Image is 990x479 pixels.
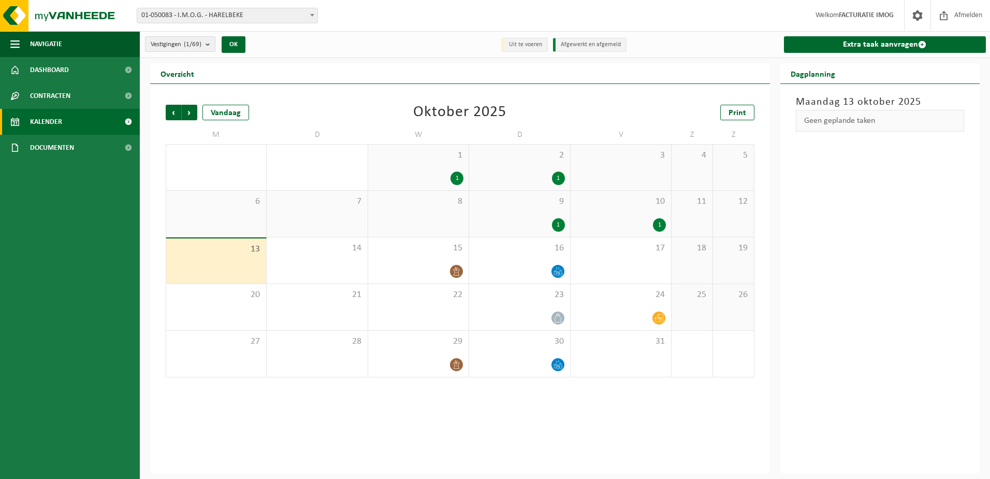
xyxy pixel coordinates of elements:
[30,83,70,109] span: Contracten
[780,63,846,83] h2: Dagplanning
[373,196,463,207] span: 8
[474,150,564,161] span: 2
[796,110,965,132] div: Geen geplande taken
[202,105,249,120] div: Vandaag
[137,8,318,23] span: 01-050083 - I.M.O.G. - HARELBEKE
[182,105,197,120] span: Volgende
[677,150,707,161] span: 4
[30,109,62,135] span: Kalender
[718,150,749,161] span: 5
[373,336,463,347] span: 29
[166,125,267,144] td: M
[677,289,707,301] span: 25
[222,36,245,53] button: OK
[501,38,548,52] li: Uit te voeren
[137,8,317,23] span: 01-050083 - I.M.O.G. - HARELBEKE
[373,243,463,254] span: 15
[677,243,707,254] span: 18
[272,289,362,301] span: 21
[166,105,181,120] span: Vorige
[267,125,368,144] td: D
[272,243,362,254] span: 14
[373,289,463,301] span: 22
[653,218,666,232] div: 1
[474,289,564,301] span: 23
[474,243,564,254] span: 16
[171,289,261,301] span: 20
[30,135,74,161] span: Documenten
[576,336,666,347] span: 31
[150,63,205,83] h2: Overzicht
[677,196,707,207] span: 11
[171,336,261,347] span: 27
[552,172,565,185] div: 1
[553,38,627,52] li: Afgewerkt en afgemeld
[30,31,62,57] span: Navigatie
[184,41,201,48] count: (1/69)
[571,125,672,144] td: V
[413,105,506,120] div: Oktober 2025
[30,57,69,83] span: Dashboard
[469,125,570,144] td: D
[718,289,749,301] span: 26
[145,36,215,52] button: Vestigingen(1/69)
[272,196,362,207] span: 7
[576,289,666,301] span: 24
[171,196,261,207] span: 6
[796,94,965,110] h3: Maandag 13 oktober 2025
[576,243,666,254] span: 17
[368,125,469,144] td: W
[272,336,362,347] span: 28
[839,11,894,19] strong: FACTURATIE IMOG
[552,218,565,232] div: 1
[373,150,463,161] span: 1
[672,125,713,144] td: Z
[718,196,749,207] span: 12
[450,172,463,185] div: 1
[713,125,754,144] td: Z
[576,196,666,207] span: 10
[718,243,749,254] span: 19
[576,150,666,161] span: 3
[171,244,261,255] span: 13
[474,196,564,207] span: 9
[151,37,201,52] span: Vestigingen
[720,105,754,120] a: Print
[729,109,746,117] span: Print
[474,336,564,347] span: 30
[784,36,986,53] a: Extra taak aanvragen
